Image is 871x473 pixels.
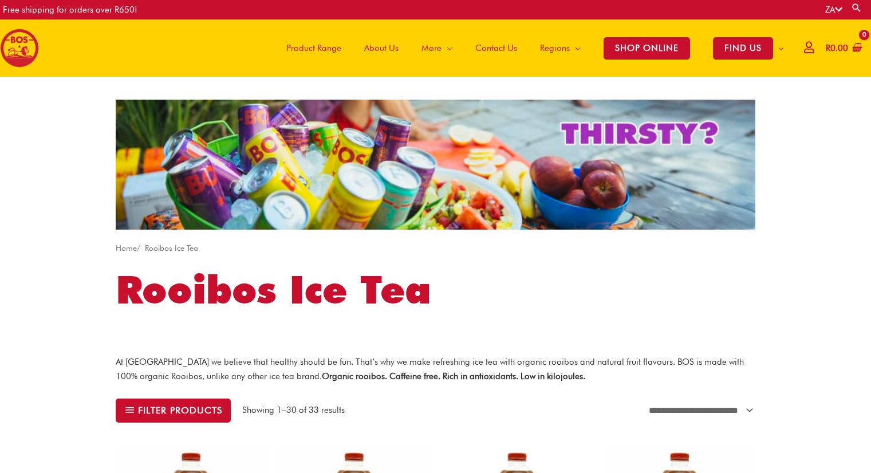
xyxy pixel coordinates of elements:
a: More [410,19,464,77]
span: Filter products [138,406,222,415]
h1: Rooibos Ice Tea [116,263,755,317]
span: About Us [364,31,399,65]
a: About Us [353,19,410,77]
a: Contact Us [464,19,529,77]
a: Search button [851,2,862,13]
span: Contact Us [475,31,517,65]
strong: Organic rooibos. Caffeine free. Rich in antioxidants. Low in kilojoules. [322,371,585,381]
span: More [421,31,442,65]
a: ZA [825,5,842,15]
a: Home [116,243,137,253]
img: screenshot [116,100,755,230]
p: At [GEOGRAPHIC_DATA] we believe that healthy should be fun. That’s why we make refreshing ice tea... [116,355,755,384]
nav: Site Navigation [266,19,795,77]
a: SHOP ONLINE [592,19,701,77]
a: View Shopping Cart, empty [823,36,862,61]
select: Shop order [642,399,755,421]
nav: Breadcrumb [116,241,755,255]
span: SHOP ONLINE [604,37,690,60]
button: Filter products [116,399,231,423]
span: Regions [540,31,570,65]
a: Product Range [275,19,353,77]
span: FIND US [713,37,773,60]
span: Product Range [286,31,341,65]
bdi: 0.00 [826,43,848,53]
p: Showing 1–30 of 33 results [242,404,345,417]
span: R [826,43,830,53]
a: Regions [529,19,592,77]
